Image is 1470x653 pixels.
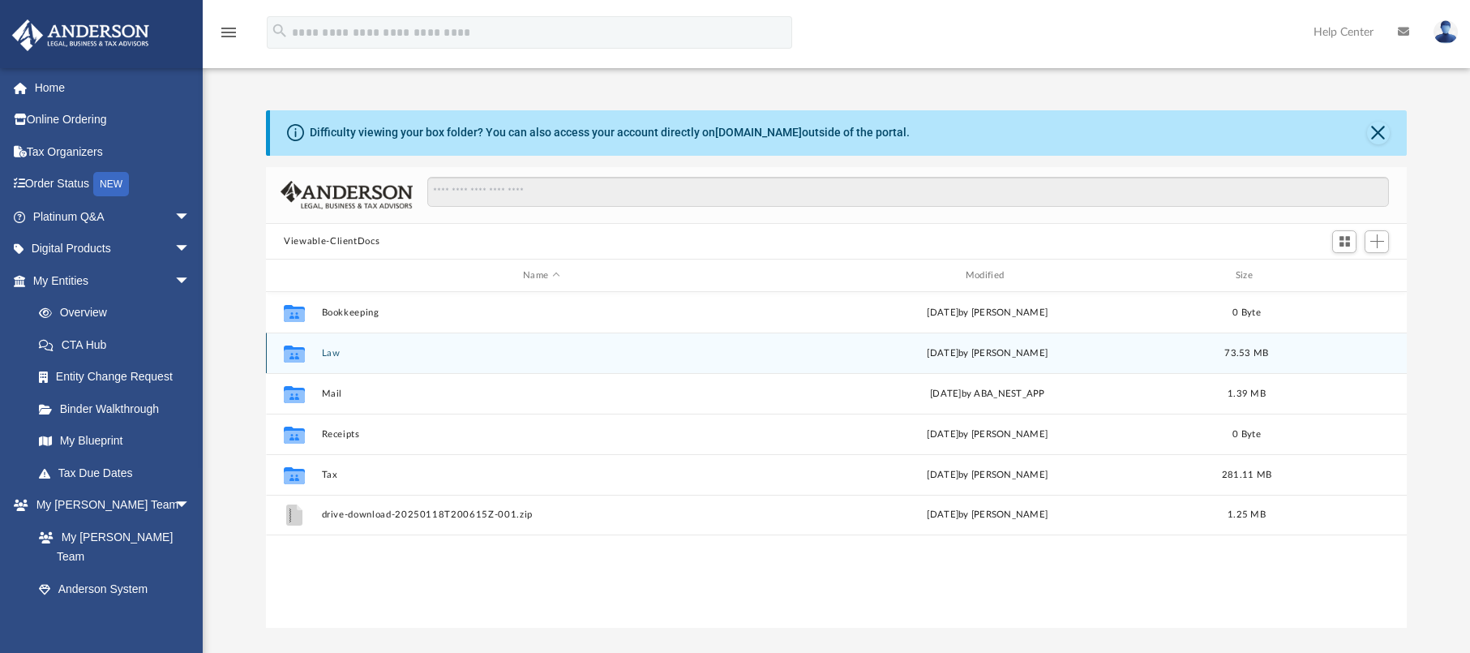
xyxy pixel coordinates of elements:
[23,297,215,329] a: Overview
[23,425,207,458] a: My Blueprint
[174,233,207,266] span: arrow_drop_down
[1286,269,1399,283] div: id
[1332,230,1356,253] button: Switch to Grid View
[11,168,215,201] a: Order StatusNEW
[23,329,215,361] a: CTA Hub
[93,172,129,196] div: NEW
[11,200,215,233] a: Platinum Q&Aarrow_drop_down
[768,508,1207,522] div: [DATE] by [PERSON_NAME]
[768,269,1207,283] div: Modified
[11,489,207,522] a: My [PERSON_NAME] Teamarrow_drop_down
[284,234,379,249] button: Viewable-ClientDocs
[427,177,1389,208] input: Search files and folders
[768,346,1207,361] div: [DATE] by [PERSON_NAME]
[1232,430,1261,439] span: 0 Byte
[310,124,910,141] div: Difficulty viewing your box folder? You can also access your account directly on outside of the p...
[715,126,802,139] a: [DOMAIN_NAME]
[7,19,154,51] img: Anderson Advisors Platinum Portal
[1225,349,1269,358] span: 73.53 MB
[322,307,761,318] button: Bookkeeping
[1222,470,1271,479] span: 281.11 MB
[11,264,215,297] a: My Entitiesarrow_drop_down
[174,200,207,234] span: arrow_drop_down
[273,269,314,283] div: id
[322,509,761,520] button: drive-download-20250118T200615Z-001.zip
[11,71,215,104] a: Home
[1232,308,1261,317] span: 0 Byte
[23,521,199,573] a: My [PERSON_NAME] Team
[1367,122,1390,144] button: Close
[1215,269,1279,283] div: Size
[768,427,1207,442] div: [DATE] by [PERSON_NAME]
[322,429,761,440] button: Receipts
[322,348,761,359] button: Law
[768,387,1207,402] div: [DATE] by ABA_NEST_APP
[23,393,215,425] a: Binder Walkthrough
[23,457,215,489] a: Tax Due Dates
[23,573,207,605] a: Anderson System
[11,233,215,265] a: Digital Productsarrow_drop_down
[219,31,238,42] a: menu
[768,306,1207,320] div: [DATE] by [PERSON_NAME]
[11,135,215,168] a: Tax Organizers
[322,389,761,399] button: Mail
[271,22,289,40] i: search
[1365,230,1389,253] button: Add
[321,269,761,283] div: Name
[11,104,215,136] a: Online Ordering
[322,470,761,480] button: Tax
[1228,510,1266,519] span: 1.25 MB
[174,489,207,522] span: arrow_drop_down
[174,264,207,298] span: arrow_drop_down
[1228,389,1266,398] span: 1.39 MB
[23,361,215,393] a: Entity Change Request
[1434,20,1458,44] img: User Pic
[266,292,1407,628] div: grid
[768,468,1207,483] div: [DATE] by [PERSON_NAME]
[219,23,238,42] i: menu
